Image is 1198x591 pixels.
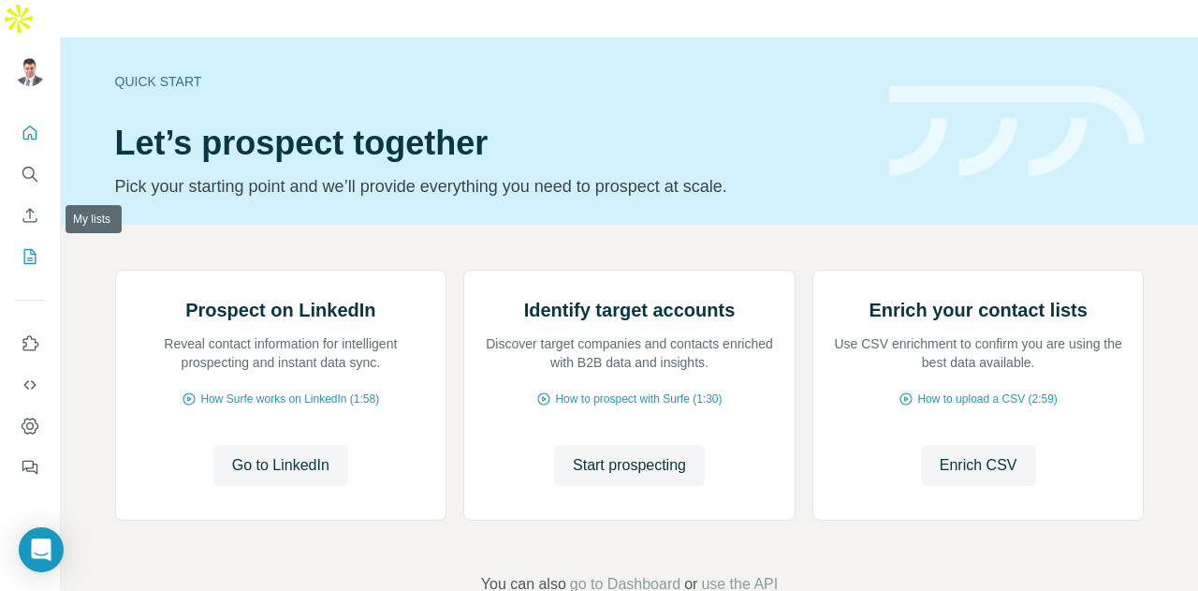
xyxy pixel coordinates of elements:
p: Pick your starting point and we’ll provide everything you need to prospect at scale. [115,173,867,199]
h2: Prospect on LinkedIn [185,297,375,323]
button: Go to LinkedIn [213,445,348,486]
button: Use Surfe on LinkedIn [15,327,45,361]
p: Use CSV enrichment to confirm you are using the best data available. [832,334,1125,372]
h1: Let’s prospect together [115,125,867,162]
span: How Surfe works on LinkedIn (1:58) [200,391,379,407]
div: Open Intercom Messenger [19,527,64,572]
p: Discover target companies and contacts enriched with B2B data and insights. [483,334,776,372]
h2: Enrich your contact lists [869,297,1087,323]
h2: Identify target accounts [524,297,736,323]
button: My lists [15,240,45,273]
img: banner [889,86,1145,177]
span: Go to LinkedIn [232,454,329,477]
p: Reveal contact information for intelligent prospecting and instant data sync. [135,334,428,372]
button: Dashboard [15,409,45,443]
img: Avatar [15,56,45,86]
span: Enrich CSV [940,454,1017,477]
span: How to upload a CSV (2:59) [917,391,1057,407]
button: Enrich CSV [15,199,45,232]
span: How to prospect with Surfe (1:30) [555,391,722,407]
button: Enrich CSV [921,445,1036,486]
span: Start prospecting [573,454,686,477]
button: Quick start [15,116,45,150]
button: Search [15,157,45,191]
button: Start prospecting [554,445,705,486]
button: Use Surfe API [15,368,45,402]
button: Feedback [15,451,45,484]
div: Quick start [115,72,867,91]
